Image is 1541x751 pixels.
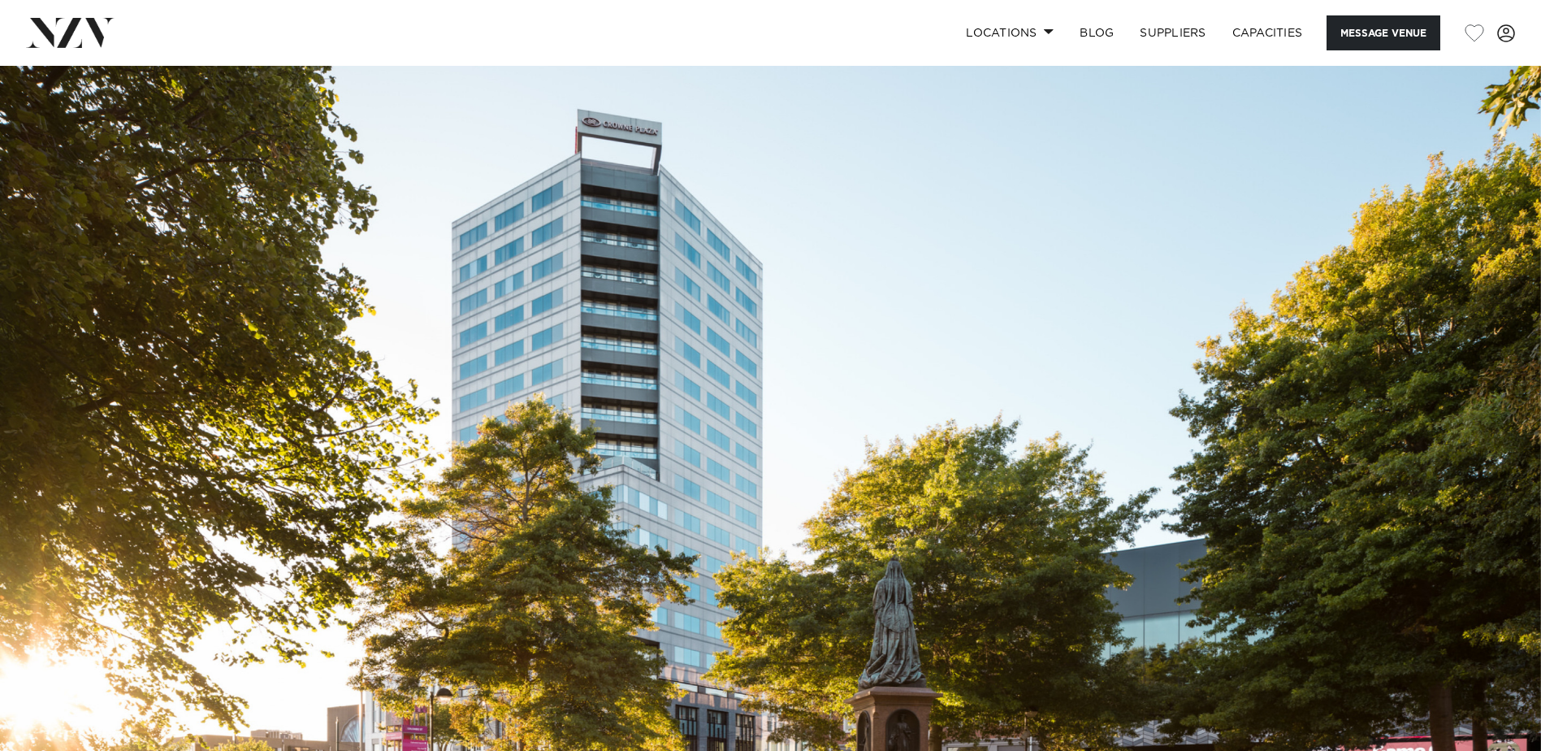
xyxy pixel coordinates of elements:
img: nzv-logo.png [26,18,115,47]
a: Capacities [1219,15,1316,50]
a: SUPPLIERS [1127,15,1219,50]
a: BLOG [1067,15,1127,50]
button: Message Venue [1327,15,1440,50]
a: Locations [953,15,1067,50]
